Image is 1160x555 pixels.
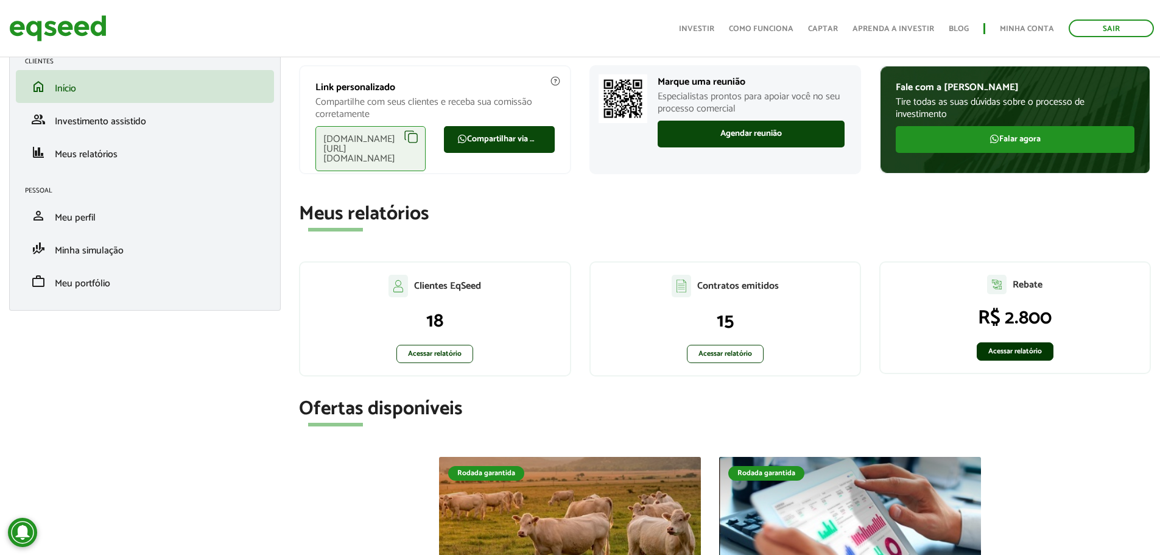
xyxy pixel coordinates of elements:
a: Acessar relatório [687,345,764,363]
p: 18 [312,309,557,333]
img: EqSeed [9,12,107,44]
a: Minha conta [1000,25,1054,33]
a: Acessar relatório [396,345,473,363]
a: personMeu perfil [25,208,265,223]
h2: Ofertas disponíveis [299,398,1151,420]
a: financeMeus relatórios [25,145,265,160]
span: Minha simulação [55,242,124,259]
p: Rebate [1013,279,1042,291]
h2: Clientes [25,58,274,65]
img: agent-meulink-info2.svg [550,76,561,87]
span: Início [55,80,76,97]
a: Blog [949,25,969,33]
a: groupInvestimento assistido [25,112,265,127]
p: Fale com a [PERSON_NAME] [896,82,1134,93]
p: Especialistas prontos para apoiar você no seu processo comercial [658,91,845,114]
p: Contratos emitidos [697,280,779,292]
img: FaWhatsapp.svg [990,134,999,144]
a: Investir [679,25,714,33]
li: Início [16,70,274,103]
span: Meu perfil [55,210,96,226]
span: finance [31,145,46,160]
a: Agendar reunião [658,121,845,147]
span: Meu portfólio [55,275,110,292]
a: Compartilhar via WhatsApp [444,126,554,153]
div: Rodada garantida [728,466,804,481]
span: group [31,112,46,127]
span: finance_mode [31,241,46,256]
div: Rodada garantida [448,466,524,481]
div: [DOMAIN_NAME][URL][DOMAIN_NAME] [315,126,426,171]
a: Aprenda a investir [852,25,934,33]
span: home [31,79,46,94]
h2: Meus relatórios [299,203,1151,225]
li: Meus relatórios [16,136,274,169]
img: agent-relatorio.svg [987,275,1007,294]
p: 15 [603,309,848,333]
p: Link personalizado [315,82,554,93]
a: workMeu portfólio [25,274,265,289]
a: Acessar relatório [977,342,1053,361]
a: Captar [808,25,838,33]
li: Meu portfólio [16,265,274,298]
a: Sair [1069,19,1154,37]
li: Meu perfil [16,199,274,232]
img: Marcar reunião com consultor [599,74,647,123]
img: agent-clientes.svg [388,275,408,297]
span: Investimento assistido [55,113,146,130]
span: person [31,208,46,223]
a: homeInício [25,79,265,94]
a: Falar agora [896,126,1134,153]
a: finance_modeMinha simulação [25,241,265,256]
p: Marque uma reunião [658,76,845,88]
img: agent-contratos.svg [672,275,691,297]
li: Minha simulação [16,232,274,265]
h2: Pessoal [25,187,274,194]
li: Investimento assistido [16,103,274,136]
span: work [31,274,46,289]
p: Tire todas as suas dúvidas sobre o processo de investimento [896,96,1134,119]
span: Meus relatórios [55,146,118,163]
p: Compartilhe com seus clientes e receba sua comissão corretamente [315,96,554,119]
p: Clientes EqSeed [414,280,481,292]
img: FaWhatsapp.svg [457,134,467,144]
p: R$ 2.800 [893,306,1137,330]
a: Como funciona [729,25,793,33]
